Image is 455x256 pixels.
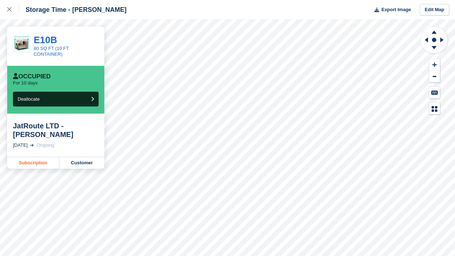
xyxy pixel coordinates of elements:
[34,35,57,45] a: E10B
[59,157,104,169] a: Customer
[7,157,59,169] a: Subscription
[420,4,449,16] a: Edit Map
[19,5,127,14] div: Storage Time - [PERSON_NAME]
[13,142,28,149] div: [DATE]
[34,46,69,57] a: 80 SQ FT (10 FT CONTAINER)
[13,80,38,86] p: For 10 days
[370,4,411,16] button: Export Image
[429,87,440,99] button: Keyboard Shortcuts
[429,103,440,115] button: Map Legend
[18,96,40,102] span: Deallocate
[429,59,440,71] button: Zoom In
[13,73,51,80] div: Occupied
[13,122,99,139] div: JatRoute LTD - [PERSON_NAME]
[429,71,440,83] button: Zoom Out
[13,36,30,52] img: 10ft%20Container%20(80%20SQ%20FT)%20(2).png
[13,92,99,106] button: Deallocate
[381,6,411,13] span: Export Image
[37,142,54,149] div: Ongoing
[30,144,34,147] img: arrow-right-light-icn-cde0832a797a2874e46488d9cf13f60e5c3a73dbe684e267c42b8395dfbc2abf.svg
